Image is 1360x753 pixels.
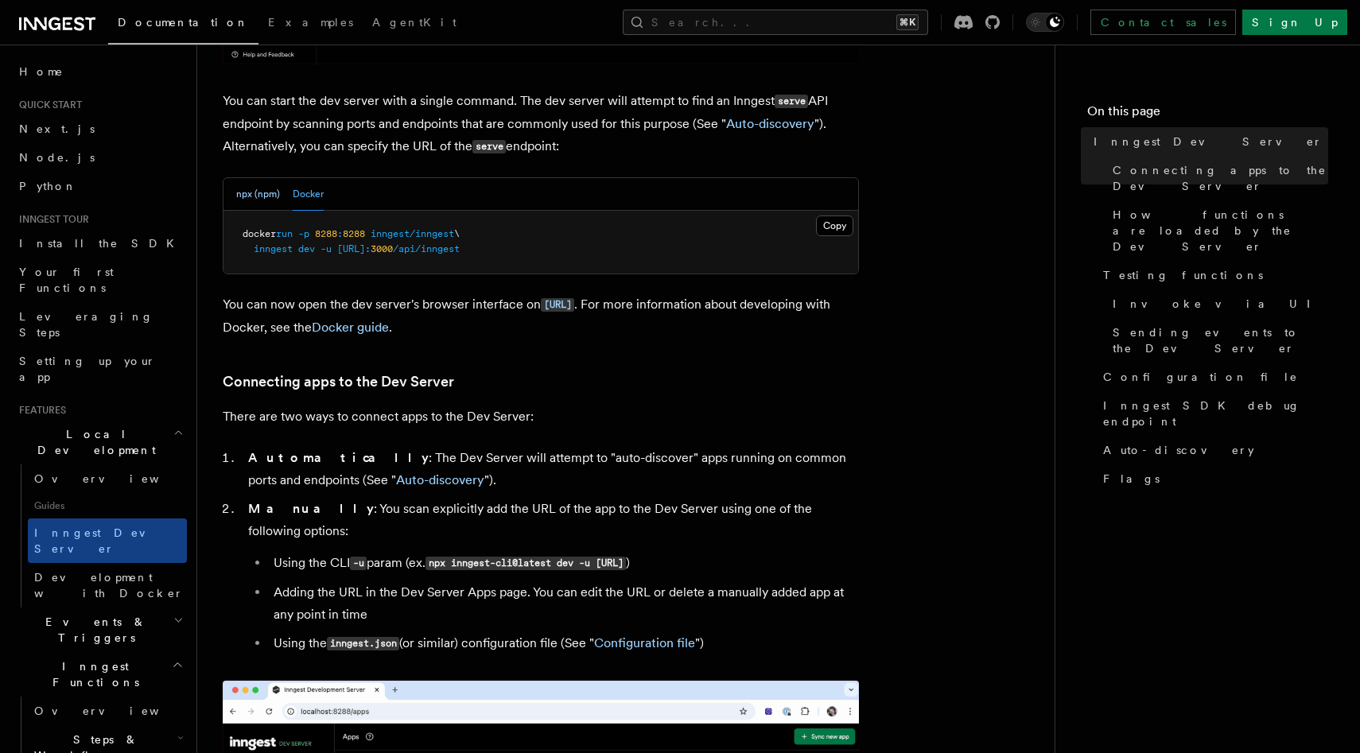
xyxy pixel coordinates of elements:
[13,115,187,143] a: Next.js
[1097,464,1328,493] a: Flags
[13,607,187,652] button: Events & Triggers
[1087,102,1328,127] h4: On this page
[1103,442,1254,458] span: Auto-discovery
[13,172,187,200] a: Python
[371,243,393,254] span: 3000
[223,371,454,393] a: Connecting apps to the Dev Server
[1113,162,1328,194] span: Connecting apps to the Dev Server
[28,493,187,518] span: Guides
[13,229,187,258] a: Install the SDK
[28,563,187,607] a: Development with Docker
[1097,391,1328,436] a: Inngest SDK debug endpoint
[13,99,82,111] span: Quick start
[1026,13,1064,32] button: Toggle dark mode
[1097,436,1328,464] a: Auto-discovery
[1103,398,1328,429] span: Inngest SDK debug endpoint
[28,464,187,493] a: Overview
[254,243,293,254] span: inngest
[541,297,574,312] a: [URL]
[816,215,853,236] button: Copy
[363,5,466,43] a: AgentKit
[118,16,249,29] span: Documentation
[541,298,574,312] code: [URL]
[1113,207,1328,254] span: How functions are loaded by the Dev Server
[371,228,454,239] span: inngest/inngest
[327,637,399,650] code: inngest.json
[1242,10,1347,35] a: Sign Up
[19,355,156,383] span: Setting up your app
[248,450,429,465] strong: Automatically
[34,472,198,485] span: Overview
[19,180,77,192] span: Python
[1097,261,1328,289] a: Testing functions
[623,10,928,35] button: Search...⌘K
[13,658,172,690] span: Inngest Functions
[1113,324,1328,356] span: Sending events to the Dev Server
[34,571,184,600] span: Development with Docker
[19,122,95,135] span: Next.js
[343,228,365,239] span: 8288
[223,406,859,428] p: There are two ways to connect apps to the Dev Server:
[337,228,343,239] span: :
[337,243,371,254] span: [URL]:
[108,5,258,45] a: Documentation
[393,243,460,254] span: /api/inngest
[269,552,859,575] li: Using the CLI param (ex. )
[472,140,506,153] code: serve
[13,213,89,226] span: Inngest tour
[1090,10,1236,35] a: Contact sales
[298,228,309,239] span: -p
[1106,200,1328,261] a: How functions are loaded by the Dev Server
[13,652,187,697] button: Inngest Functions
[425,557,626,570] code: npx inngest-cli@latest dev -u [URL]
[293,178,324,211] button: Docker
[315,228,337,239] span: 8288
[1103,369,1298,385] span: Configuration file
[372,16,457,29] span: AgentKit
[19,310,153,339] span: Leveraging Steps
[1103,471,1160,487] span: Flags
[268,16,353,29] span: Examples
[396,472,484,487] a: Auto-discovery
[269,632,859,655] li: Using the (or similar) configuration file (See " ")
[19,266,114,294] span: Your first Functions
[896,14,919,30] kbd: ⌘K
[1094,134,1323,149] span: Inngest Dev Server
[13,614,173,646] span: Events & Triggers
[28,697,187,725] a: Overview
[13,57,187,86] a: Home
[276,228,293,239] span: run
[1097,363,1328,391] a: Configuration file
[1087,127,1328,156] a: Inngest Dev Server
[1106,156,1328,200] a: Connecting apps to the Dev Server
[236,178,280,211] button: npx (npm)
[1106,289,1328,318] a: Invoke via UI
[350,557,367,570] code: -u
[594,635,695,650] a: Configuration file
[13,404,66,417] span: Features
[258,5,363,43] a: Examples
[1106,318,1328,363] a: Sending events to the Dev Server
[454,228,460,239] span: \
[13,302,187,347] a: Leveraging Steps
[248,501,374,516] strong: Manually
[19,151,95,164] span: Node.js
[1103,267,1263,283] span: Testing functions
[243,447,859,491] li: : The Dev Server will attempt to "auto-discover" apps running on common ports and endpoints (See ...
[19,237,184,250] span: Install the SDK
[775,95,808,108] code: serve
[243,498,859,655] li: : You scan explicitly add the URL of the app to the Dev Server using one of the following options:
[1113,296,1324,312] span: Invoke via UI
[13,464,187,607] div: Local Development
[298,243,315,254] span: dev
[19,64,64,80] span: Home
[726,116,814,131] a: Auto-discovery
[243,228,276,239] span: docker
[312,320,389,335] a: Docker guide
[13,420,187,464] button: Local Development
[223,90,859,158] p: You can start the dev server with a single command. The dev server will attempt to find an Innges...
[13,258,187,302] a: Your first Functions
[13,347,187,391] a: Setting up your app
[321,243,332,254] span: -u
[34,526,170,555] span: Inngest Dev Server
